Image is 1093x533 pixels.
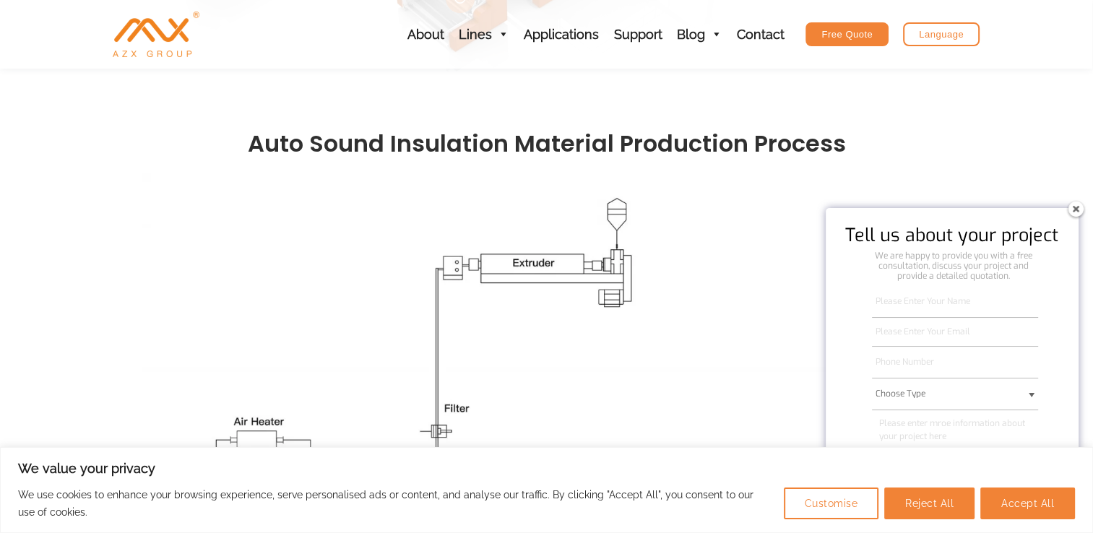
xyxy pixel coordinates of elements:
[805,22,889,46] a: Free Quote
[18,486,773,521] p: We use cookies to enhance your browsing experience, serve personalised ads or content, and analys...
[980,487,1075,519] button: Accept All
[884,487,975,519] button: Reject All
[903,22,980,46] a: Language
[142,129,951,159] h2: auto sound insulation material production process
[113,27,199,40] a: AZX Nonwoven Machine
[784,487,879,519] button: Customise
[18,460,1075,477] p: We value your privacy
